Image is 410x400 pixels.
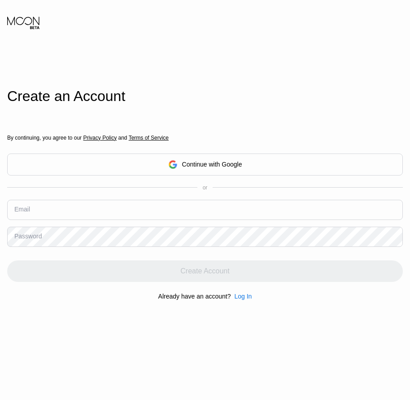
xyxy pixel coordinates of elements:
span: Privacy Policy [83,135,117,141]
div: Already have an account? [158,293,231,300]
span: Terms of Service [129,135,169,141]
div: Email [14,206,30,213]
div: Continue with Google [7,154,403,176]
span: and [117,135,129,141]
div: or [203,185,208,191]
div: Log In [231,293,252,300]
div: Create an Account [7,88,403,105]
div: Password [14,233,42,240]
div: By continuing, you agree to our [7,135,403,141]
div: Log In [234,293,252,300]
div: Continue with Google [182,161,242,168]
